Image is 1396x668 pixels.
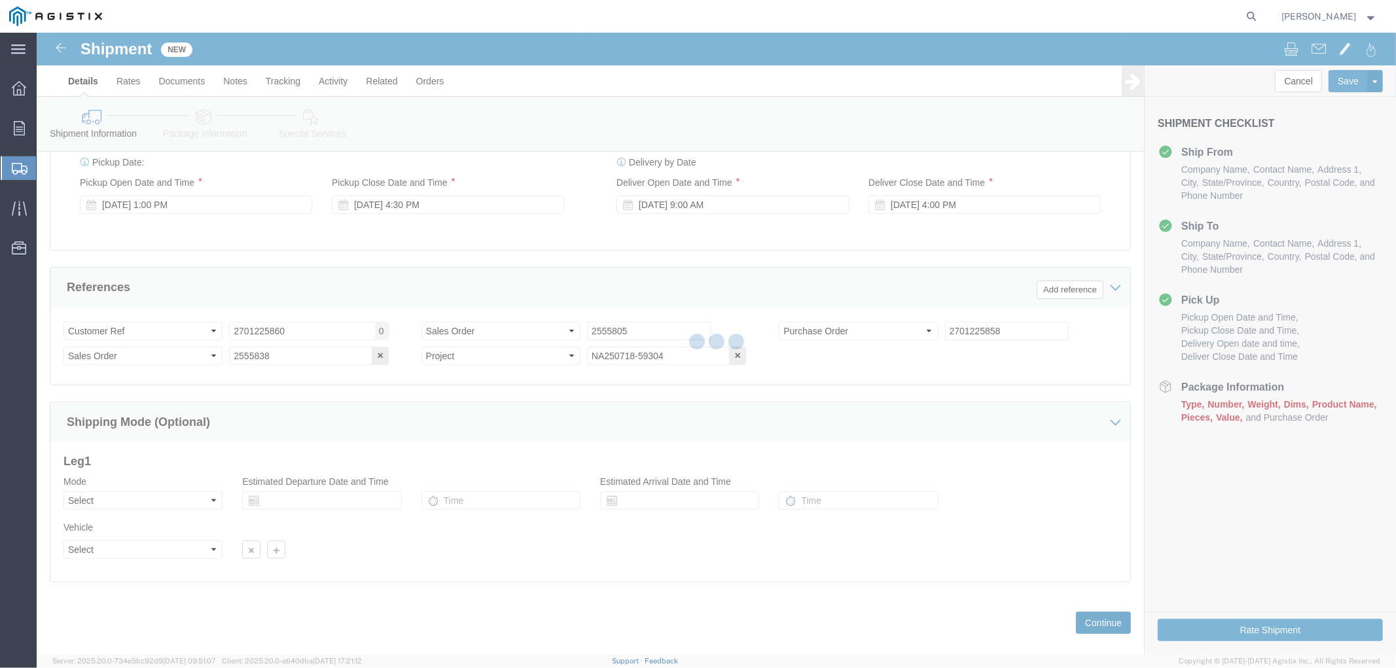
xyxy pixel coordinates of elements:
img: logo [9,7,102,26]
span: [DATE] 09:51:07 [163,657,216,665]
a: Feedback [645,657,678,665]
span: Henry Vu [1282,9,1357,24]
span: Copyright © [DATE]-[DATE] Agistix Inc., All Rights Reserved [1179,656,1380,667]
span: Client: 2025.20.0-e640dba [222,657,362,665]
a: Support [612,657,645,665]
span: [DATE] 17:21:12 [313,657,362,665]
span: Server: 2025.20.0-734e5bc92d9 [52,657,216,665]
button: [PERSON_NAME] [1281,9,1378,24]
